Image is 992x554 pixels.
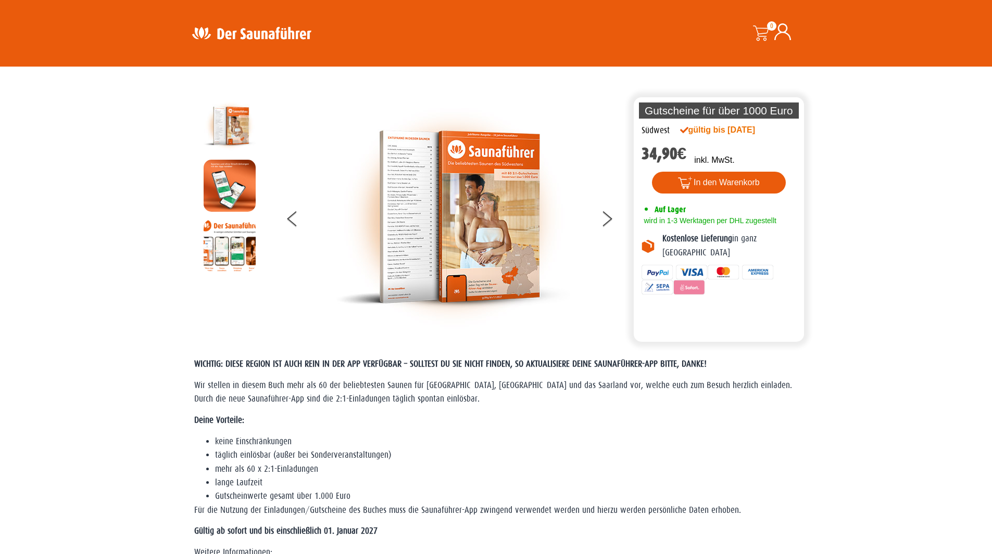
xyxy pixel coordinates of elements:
img: der-saunafuehrer-2025-suedwest [336,100,570,334]
strong: Deine Vorteile: [194,415,244,425]
img: Anleitung7tn [204,220,256,272]
span: 0 [767,21,776,31]
p: Gutscheine für über 1000 Euro [639,102,799,119]
span: Wir stellen in diesem Buch mehr als 60 der beliebtesten Saunen für [GEOGRAPHIC_DATA], [GEOGRAPHIC... [194,380,792,404]
p: Für die Nutzung der Einladungen/Gutscheine des Buches muss die Saunaführer-App zwingend verwendet... [194,504,798,517]
div: Südwest [642,124,670,137]
button: In den Warenkorb [652,172,786,194]
span: Auf Lager [655,204,686,214]
strong: Gültig ab sofort und bis einschließlich 01. Januar 2027 [194,526,378,536]
li: lange Laufzeit [215,476,798,489]
li: täglich einlösbar (außer bei Sonderveranstaltungen) [215,448,798,462]
div: gültig bis [DATE] [680,124,778,136]
p: in ganz [GEOGRAPHIC_DATA] [662,232,797,260]
li: Gutscheinwerte gesamt über 1.000 Euro [215,489,798,503]
span: WICHTIG: DIESE REGION IST AUCH REIN IN DER APP VERFÜGBAR – SOLLTEST DU SIE NICHT FINDEN, SO AKTUA... [194,359,707,369]
li: mehr als 60 x 2:1-Einladungen [215,462,798,476]
img: der-saunafuehrer-2025-suedwest [204,100,256,152]
bdi: 34,90 [642,144,687,163]
p: inkl. MwSt. [694,154,734,166]
img: MOCKUP-iPhone_regional [204,160,256,212]
b: Kostenlose Lieferung [662,234,732,243]
span: wird in 1-3 Werktagen per DHL zugestellt [642,216,776,225]
span: € [677,144,687,163]
li: keine Einschränkungen [215,435,798,448]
